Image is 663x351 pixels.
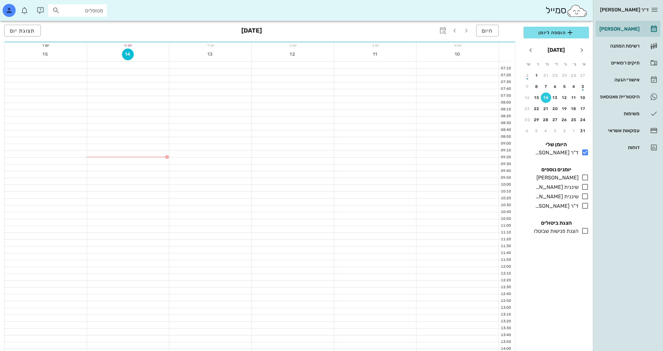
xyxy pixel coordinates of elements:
[559,118,570,122] div: 26
[598,60,640,65] div: תיקים רפואיים
[541,70,551,81] button: 31
[499,161,512,167] div: 09:30
[550,73,561,78] div: 30
[569,95,579,100] div: 11
[522,126,533,136] button: 6
[532,95,542,100] div: 15
[499,271,512,276] div: 12:10
[522,106,533,111] div: 23
[598,111,640,116] div: משימות
[204,51,216,57] span: 13
[287,49,299,60] button: 12
[523,27,589,38] button: הוספה ליומן
[499,285,512,290] div: 12:30
[499,73,512,78] div: 07:20
[499,230,512,235] div: 11:10
[369,51,381,57] span: 11
[569,106,579,111] div: 18
[600,7,649,13] span: ד״ר [PERSON_NAME]
[569,92,579,103] button: 11
[499,278,512,283] div: 12:20
[569,118,579,122] div: 25
[541,81,551,92] button: 7
[499,120,512,126] div: 08:30
[522,81,533,92] button: 9
[499,326,512,331] div: 13:30
[40,49,52,60] button: 15
[559,70,570,81] button: 29
[541,95,551,100] div: 14
[534,174,579,182] div: [PERSON_NAME]
[499,223,512,229] div: 11:00
[598,145,640,150] div: דוחות
[595,55,660,71] a: תיקים רפואיים
[559,84,570,89] div: 5
[578,115,588,125] button: 24
[578,81,588,92] button: 3
[40,51,52,57] span: 15
[532,73,542,78] div: 1
[523,219,589,227] h4: הצגת ביטולים
[595,106,660,121] a: משימות
[499,93,512,99] div: 07:50
[499,141,512,147] div: 09:00
[578,84,588,89] div: 3
[476,25,499,36] button: היום
[559,106,570,111] div: 19
[19,5,23,9] span: תג
[533,59,542,70] th: ו׳
[550,129,561,133] div: 3
[369,49,381,60] button: 11
[499,148,512,153] div: 09:10
[559,95,570,100] div: 12
[499,250,512,256] div: 11:40
[570,59,579,70] th: ב׳
[578,126,588,136] button: 31
[522,70,533,81] button: 2
[499,332,512,338] div: 13:40
[522,84,533,89] div: 9
[566,4,588,17] img: SmileCloud logo
[550,70,561,81] button: 30
[598,94,640,99] div: היסטוריית וואטסאפ
[499,66,512,71] div: 07:10
[10,28,35,34] span: תצוגת יום
[532,104,542,114] button: 22
[598,43,640,49] div: רשימת המתנה
[452,51,463,57] span: 10
[578,129,588,133] div: 31
[522,73,533,78] div: 2
[524,59,533,70] th: ש׳
[541,106,551,111] div: 21
[595,72,660,88] a: אישורי הגעה
[543,59,551,70] th: ה׳
[525,44,536,56] button: חודש הבא
[499,196,512,201] div: 10:20
[499,305,512,311] div: 13:00
[541,73,551,78] div: 31
[546,4,588,18] div: סמייל
[532,92,542,103] button: 15
[533,149,579,157] div: ד"ר [PERSON_NAME]
[4,25,41,36] button: תצוגת יום
[522,118,533,122] div: 30
[578,92,588,103] button: 10
[499,114,512,119] div: 08:20
[452,49,463,60] button: 10
[499,319,512,324] div: 13:20
[541,126,551,136] button: 4
[532,81,542,92] button: 8
[559,115,570,125] button: 26
[550,81,561,92] button: 6
[499,127,512,133] div: 08:40
[523,166,589,174] h4: יומנים נוספים
[569,104,579,114] button: 18
[499,175,512,181] div: 09:50
[550,104,561,114] button: 20
[532,126,542,136] button: 5
[499,182,512,188] div: 10:00
[532,118,542,122] div: 29
[595,21,660,37] a: [PERSON_NAME]
[541,115,551,125] button: 28
[598,77,640,82] div: אישורי הגעה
